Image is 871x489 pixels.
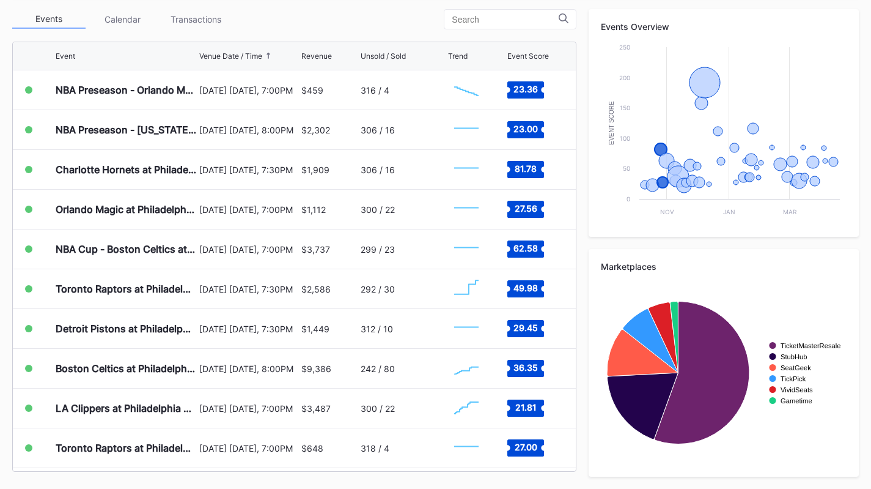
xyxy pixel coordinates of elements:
[448,433,485,463] svg: Chart title
[301,204,326,215] div: $1,112
[56,243,196,255] div: NBA Cup - Boston Celtics at Philadelphia 76ers
[361,51,406,61] div: Unsold / Sold
[199,364,298,374] div: [DATE] [DATE], 8:00PM
[361,85,389,95] div: 316 / 4
[448,393,485,424] svg: Chart title
[56,362,196,375] div: Boston Celtics at Philadelphia 76ers
[452,15,559,24] input: Search
[448,154,485,185] svg: Chart title
[199,85,298,95] div: [DATE] [DATE], 7:00PM
[513,362,538,373] text: 36.35
[56,402,196,414] div: LA Clippers at Philadelphia 76ers
[515,402,537,412] text: 21.81
[361,204,395,215] div: 300 / 22
[620,104,630,111] text: 150
[601,281,846,465] svg: Chart title
[608,101,615,145] text: Event Score
[199,165,298,175] div: [DATE] [DATE], 7:30PM
[448,194,485,225] svg: Chart title
[56,51,75,61] div: Event
[199,324,298,334] div: [DATE] [DATE], 7:30PM
[301,85,323,95] div: $459
[361,284,395,294] div: 292 / 30
[781,342,840,349] text: TicketMasterResale
[199,443,298,454] div: [DATE] [DATE], 7:00PM
[199,244,298,255] div: [DATE] [DATE], 7:00PM
[513,243,538,253] text: 62.58
[301,244,330,255] div: $3,737
[56,163,196,176] div: Charlotte Hornets at Philadelphia 76ers
[301,443,323,454] div: $648
[361,324,393,334] div: 312 / 10
[361,125,395,135] div: 306 / 16
[159,10,232,29] div: Transactions
[56,124,196,136] div: NBA Preseason - [US_STATE] Timberwolves at Philadelphia 76ers
[199,284,298,294] div: [DATE] [DATE], 7:30PM
[301,364,331,374] div: $9,386
[301,284,331,294] div: $2,586
[56,84,196,96] div: NBA Preseason - Orlando Magic at Philadelphia 76ers
[781,353,807,360] text: StubHub
[86,10,159,29] div: Calendar
[513,124,538,134] text: 23.00
[361,165,395,175] div: 306 / 16
[12,10,86,29] div: Events
[56,442,196,454] div: Toronto Raptors at Philadelphia 76ers
[301,403,331,414] div: $3,487
[199,125,298,135] div: [DATE] [DATE], 8:00PM
[507,51,549,61] div: Event Score
[301,51,332,61] div: Revenue
[601,261,847,272] div: Marketplaces
[619,43,630,51] text: 250
[361,364,395,374] div: 242 / 80
[781,375,806,383] text: TickPick
[448,51,468,61] div: Trend
[361,244,395,255] div: 299 / 23
[723,208,735,215] text: Jan
[361,403,395,414] div: 300 / 22
[515,163,537,174] text: 81.78
[781,364,811,371] text: SeatGeek
[781,386,813,394] text: VividSeats
[619,74,630,81] text: 200
[627,195,630,203] text: 0
[56,203,196,215] div: Orlando Magic at Philadelphia 76ers
[515,203,537,214] text: 27.56
[781,397,812,405] text: Gametime
[601,21,847,32] div: Events Overview
[301,125,330,135] div: $2,302
[515,442,537,452] text: 27.00
[199,403,298,414] div: [DATE] [DATE], 7:00PM
[448,75,485,105] svg: Chart title
[448,234,485,264] svg: Chart title
[199,204,298,215] div: [DATE] [DATE], 7:00PM
[361,443,389,454] div: 318 / 4
[56,323,196,335] div: Detroit Pistons at Philadelphia 76ers
[620,135,630,142] text: 100
[783,208,797,215] text: Mar
[660,208,674,215] text: Nov
[448,313,485,344] svg: Chart title
[513,84,538,94] text: 23.36
[448,274,485,304] svg: Chart title
[448,353,485,384] svg: Chart title
[56,283,196,295] div: Toronto Raptors at Philadelphia 76ers
[623,165,630,172] text: 50
[301,165,329,175] div: $1,909
[513,283,538,293] text: 49.98
[199,51,262,61] div: Venue Date / Time
[301,324,329,334] div: $1,449
[601,41,846,225] svg: Chart title
[513,323,538,333] text: 29.45
[448,114,485,145] svg: Chart title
